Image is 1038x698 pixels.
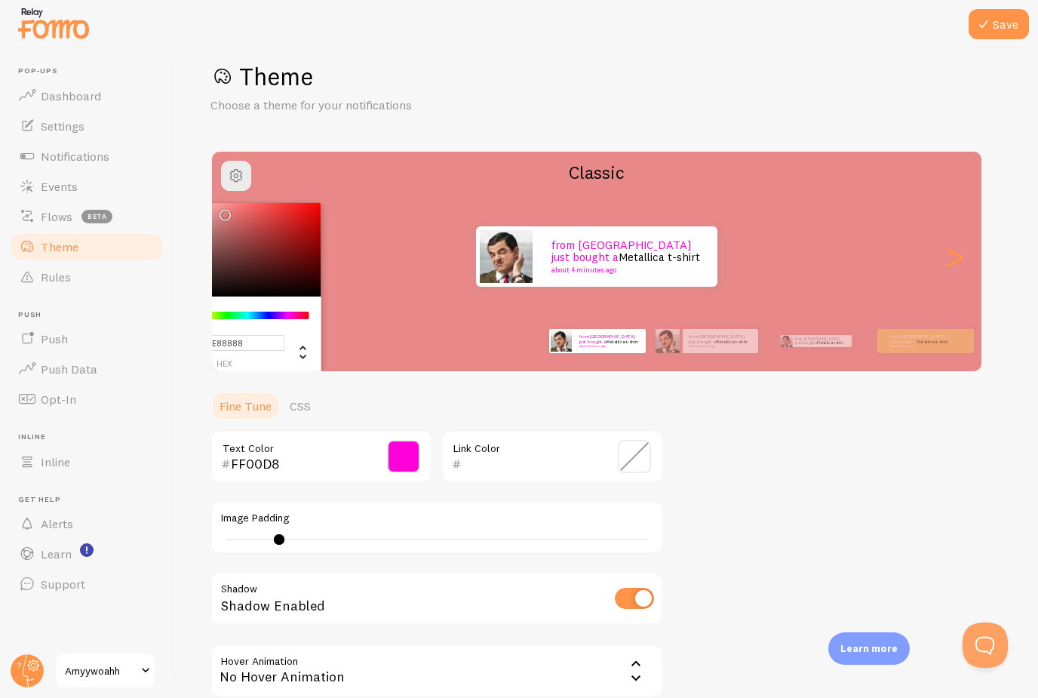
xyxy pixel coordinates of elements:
[9,81,164,111] a: Dashboard
[963,623,1008,668] iframe: Help Scout Beacon - Open
[41,149,109,164] span: Notifications
[41,118,84,134] span: Settings
[9,539,164,569] a: Learn
[41,209,72,224] span: Flows
[689,345,751,348] small: about 4 minutes ago
[715,338,748,344] a: Metallica t-shirt
[579,334,640,348] p: from [GEOGRAPHIC_DATA] just bought a
[54,653,156,689] a: Amyywoahh
[221,512,653,525] label: Image Padding
[579,345,638,348] small: about 4 minutes ago
[9,141,164,171] a: Notifications
[840,641,898,656] p: Learn more
[889,345,948,348] small: about 4 minutes ago
[41,331,68,346] span: Push
[9,447,164,477] a: Inline
[18,310,164,320] span: Push
[619,250,700,264] a: Metallica t-shirt
[41,516,73,531] span: Alerts
[164,360,285,368] span: hex
[551,331,572,352] img: Fomo
[41,577,85,592] span: Support
[9,569,164,599] a: Support
[9,262,164,292] a: Rules
[916,338,948,344] a: Metallica t-shirt
[41,239,78,254] span: Theme
[16,4,91,42] img: fomo-relay-logo-orange.svg
[9,171,164,201] a: Events
[817,340,843,345] a: Metallica t-shirt
[210,97,573,114] p: Choose a theme for your notifications
[606,338,638,344] a: Metallica t-shirt
[41,88,101,103] span: Dashboard
[41,269,71,284] span: Rules
[285,334,309,369] div: Change another color definition
[41,454,70,469] span: Inline
[65,662,137,680] span: Amyywoahh
[889,334,950,348] p: from [GEOGRAPHIC_DATA] just bought a
[281,391,320,421] a: CSS
[18,432,164,442] span: Inline
[212,161,981,184] h2: Classic
[41,179,78,194] span: Events
[795,335,846,347] p: from [GEOGRAPHIC_DATA] just bought a
[80,543,94,557] svg: <p>Watch New Feature Tutorials!</p>
[210,644,663,697] div: No Hover Animation
[689,334,752,348] p: from [GEOGRAPHIC_DATA] just bought a
[9,354,164,384] a: Push Data
[945,202,963,311] div: Next slide
[9,201,164,232] a: Flows beta
[551,239,702,274] p: from [GEOGRAPHIC_DATA] just bought a
[18,495,164,505] span: Get Help
[780,335,792,347] img: Fomo
[9,324,164,354] a: Push
[9,111,164,141] a: Settings
[9,232,164,262] a: Theme
[18,66,164,76] span: Pop-ups
[210,572,663,627] div: Shadow Enabled
[41,546,72,561] span: Learn
[480,230,533,283] img: Fomo
[210,61,1002,92] h1: Theme
[152,203,321,377] div: Chrome color picker
[41,392,76,407] span: Opt-In
[828,632,910,665] div: Learn more
[210,391,281,421] a: Fine Tune
[81,210,112,223] span: beta
[656,329,680,353] img: Fomo
[9,509,164,539] a: Alerts
[551,266,698,274] small: about 4 minutes ago
[41,361,97,377] span: Push Data
[9,384,164,414] a: Opt-In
